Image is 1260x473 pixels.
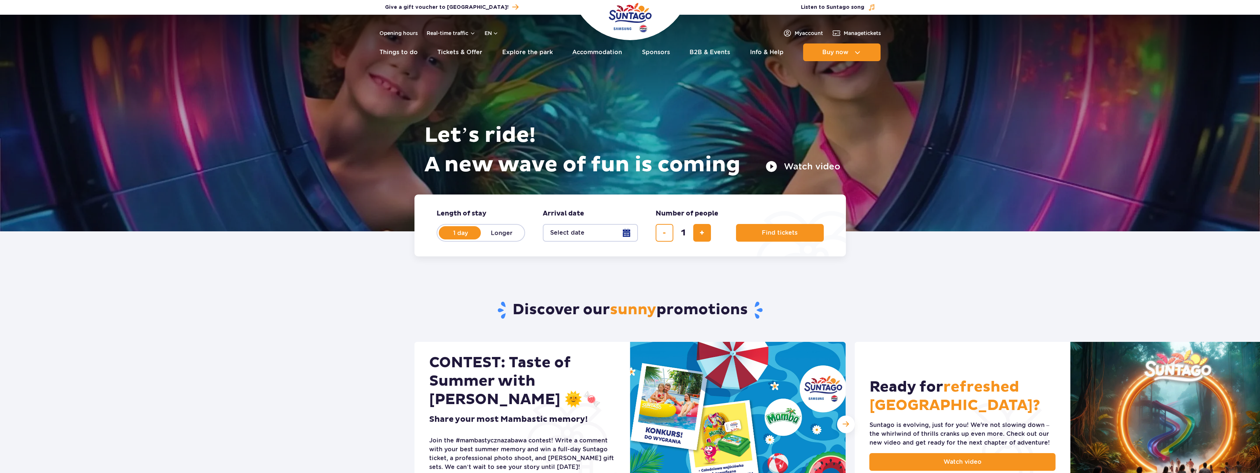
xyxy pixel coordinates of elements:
[414,195,846,256] form: Planning your visit to Park of Poland
[572,43,622,61] a: Accommodation
[385,4,508,11] span: Give a gift voucher to [GEOGRAPHIC_DATA]!
[481,225,523,241] label: Longer
[801,4,875,11] button: Listen to Suntago song
[429,354,615,409] h2: CONTEST: Taste of Summer with [PERSON_NAME] 🌞🍬
[674,224,692,242] input: number of tickets
[869,421,1056,447] div: Suntago is evolving, just for you! We're not slowing down – the whirlwind of thrills cranks up ev...
[642,43,670,61] a: Sponsors
[543,224,638,242] button: Select date
[783,29,823,38] a: Myaccount
[385,2,518,12] a: Give a gift voucher to [GEOGRAPHIC_DATA]!
[437,43,482,61] a: Tickets & Offer
[822,49,848,56] span: Buy now
[750,43,784,61] a: Info & Help
[656,209,718,218] span: Number of people
[803,43,881,61] button: Buy now
[424,121,840,180] h1: Let’s ride! A new wave of fun is coming
[795,29,823,37] span: My account
[690,43,730,61] a: B2B & Events
[414,301,846,320] h2: Discover our promotions
[944,458,982,466] span: Watch video
[869,378,1056,415] h2: Ready for
[869,378,1040,415] span: refreshed [GEOGRAPHIC_DATA]?
[693,224,711,242] button: add ticket
[837,416,855,433] div: Next slide
[766,161,840,172] button: Watch video
[429,415,588,424] h3: Share your most Mambastic memory!
[427,30,476,36] button: Real-time traffic
[844,29,881,37] span: Manage tickets
[656,224,673,242] button: remove ticket
[610,301,656,319] span: sunny
[379,43,418,61] a: Things to do
[440,225,482,241] label: 1 day
[801,4,864,11] span: Listen to Suntago song
[736,224,824,242] button: Find tickets
[429,436,615,472] div: Join the #mambastycznazabawa contest! Write a comment with your best summer memory and win a full...
[832,29,881,38] a: Managetickets
[869,453,1056,471] a: Watch video
[502,43,553,61] a: Explore the park
[762,230,798,236] span: Find tickets
[379,29,418,37] a: Opening hours
[543,209,584,218] span: Arrival date
[437,209,486,218] span: Length of stay
[485,29,499,37] button: en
